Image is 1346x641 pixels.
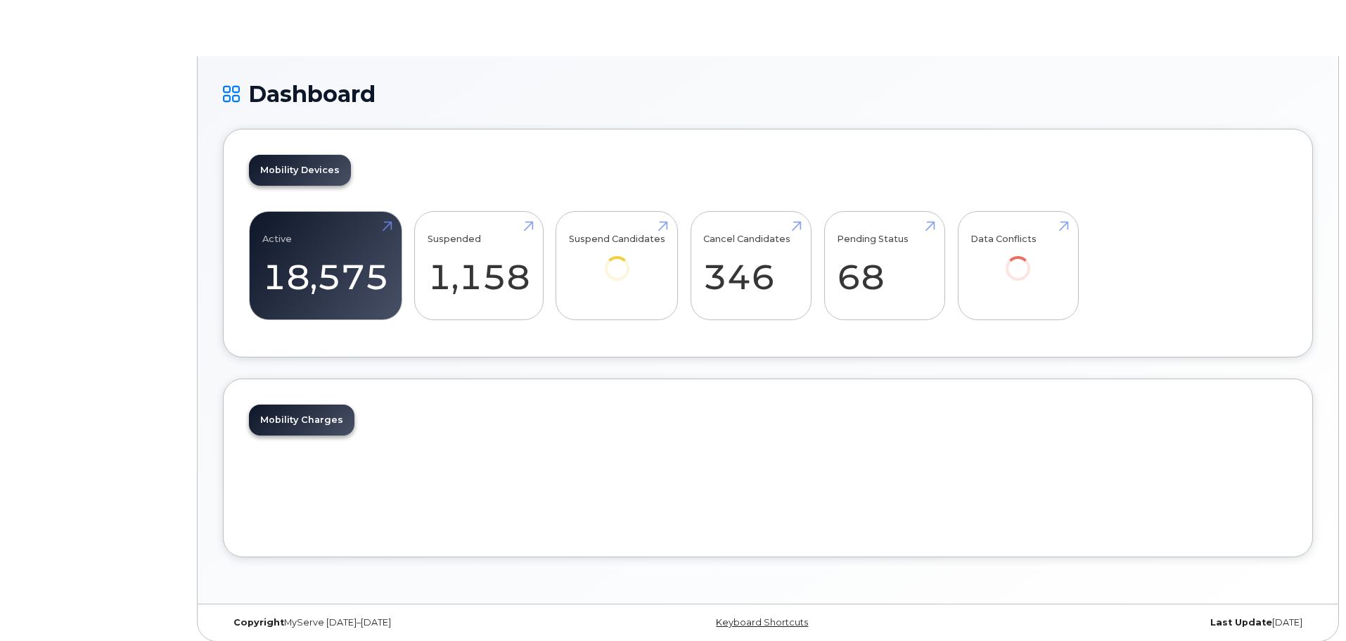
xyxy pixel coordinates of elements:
a: Suspend Candidates [569,220,665,300]
a: Cancel Candidates 346 [703,220,798,312]
strong: Copyright [233,617,284,628]
div: [DATE] [949,617,1313,628]
a: Data Conflicts [970,220,1065,300]
div: MyServe [DATE]–[DATE] [223,617,587,628]
a: Suspended 1,158 [428,220,530,312]
a: Mobility Charges [249,405,354,436]
a: Active 18,575 [262,220,389,312]
a: Mobility Devices [249,155,351,186]
a: Pending Status 68 [837,220,932,312]
h1: Dashboard [223,82,1313,106]
strong: Last Update [1210,617,1272,628]
a: Keyboard Shortcuts [716,617,808,628]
